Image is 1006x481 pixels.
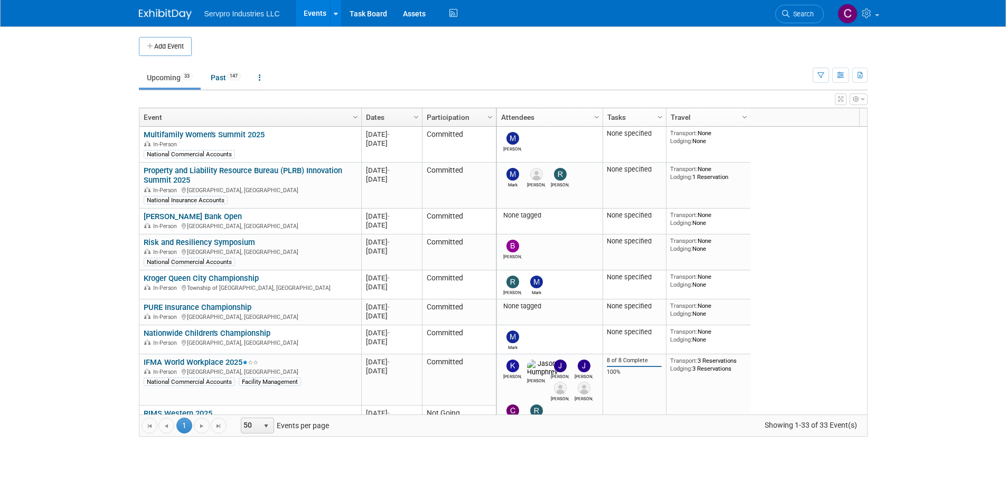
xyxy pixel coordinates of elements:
img: Mark Bristol [506,168,519,181]
span: In-Person [153,223,180,230]
span: Go to the last page [214,422,223,430]
a: Kroger Queen City Championship [144,273,259,283]
div: National Commercial Accounts [144,150,235,158]
span: In-Person [153,187,180,194]
div: Township of [GEOGRAPHIC_DATA], [GEOGRAPHIC_DATA] [144,283,356,292]
a: Nationwide Children's Championship [144,328,270,338]
a: Column Settings [484,108,496,124]
img: Jason Humphrey [527,360,558,376]
a: Go to the first page [142,418,157,433]
img: In-Person Event [144,369,151,374]
div: [GEOGRAPHIC_DATA], [GEOGRAPHIC_DATA] [144,312,356,321]
span: Go to the previous page [162,422,171,430]
a: [PERSON_NAME] Bank Open [144,212,242,221]
div: [DATE] [366,238,417,247]
td: Committed [422,209,496,234]
span: 50 [241,418,259,433]
span: Servpro Industries LLC [204,10,280,18]
span: Lodging: [670,336,692,343]
img: Matt Post [578,382,590,394]
a: Go to the previous page [158,418,174,433]
img: In-Person Event [144,141,151,146]
div: National Commercial Accounts [144,378,235,386]
div: [DATE] [366,212,417,221]
a: Multifamily Women's Summit 2025 [144,130,265,139]
div: None tagged [501,211,598,220]
div: [DATE] [366,221,417,230]
div: National Commercial Accounts [144,258,235,266]
span: Transport: [670,129,698,137]
a: IFMA World Workplace 2025 [144,357,258,367]
img: Jeremy Jackson [578,360,590,372]
span: Column Settings [656,113,664,121]
span: Transport: [670,357,698,364]
div: Amy Fox [551,394,569,401]
img: In-Person Event [144,223,151,228]
a: Property and Liability Resource Bureau (PLRB) Innovation Summit 2025 [144,166,342,185]
div: [DATE] [366,166,417,175]
img: In-Person Event [144,314,151,319]
div: [DATE] [366,139,417,148]
img: In-Person Event [144,339,151,345]
div: [GEOGRAPHIC_DATA], [GEOGRAPHIC_DATA] [144,247,356,256]
span: Lodging: [670,137,692,145]
div: Facility Management [239,378,301,386]
span: - [388,238,390,246]
div: Brian Donnelly [503,252,522,259]
div: None None [670,273,746,288]
span: In-Person [153,285,180,291]
span: In-Person [153,249,180,256]
div: None None [670,237,746,252]
div: [DATE] [366,273,417,282]
span: Lodging: [670,219,692,227]
span: Transport: [670,273,698,280]
div: [GEOGRAPHIC_DATA], [GEOGRAPHIC_DATA] [144,185,356,194]
span: Lodging: [670,281,692,288]
td: Committed [422,234,496,270]
span: - [388,166,390,174]
div: 8 of 8 Complete [607,357,662,364]
img: In-Person Event [144,187,151,192]
span: Lodging: [670,245,692,252]
div: Rick Dubois [503,288,522,295]
img: Amy Fox [554,382,567,394]
img: Rick Dubois [506,276,519,288]
span: Search [789,10,814,18]
div: 100% [607,369,662,376]
span: 147 [227,72,241,80]
div: None None [670,211,746,227]
div: [DATE] [366,247,417,256]
div: Mark Bristol [527,288,546,295]
span: Showing 1-33 of 33 Event(s) [755,418,867,432]
button: Add Event [139,37,192,56]
div: Jeremy Jackson [575,372,593,379]
div: [DATE] [366,303,417,312]
div: None specified [607,129,662,138]
a: Attendees [501,108,596,126]
div: None specified [607,165,662,174]
div: [DATE] [366,175,417,184]
span: In-Person [153,369,180,375]
td: Committed [422,325,496,354]
div: 3 Reservations 3 Reservations [670,357,746,372]
span: Column Settings [593,113,601,121]
div: None specified [607,273,662,281]
span: Transport: [670,302,698,309]
span: Transport: [670,237,698,244]
img: Maria Robertson [506,132,519,145]
a: Dates [366,108,415,126]
div: [DATE] [366,366,417,375]
div: Mark Bristol [503,343,522,350]
div: None None [670,328,746,343]
div: Rick Dubois [551,181,569,187]
div: [GEOGRAPHIC_DATA], [GEOGRAPHIC_DATA] [144,338,356,347]
div: None specified [607,302,662,310]
img: In-Person Event [144,285,151,290]
div: None None [670,302,746,317]
a: Risk and Resiliency Symposium [144,238,255,247]
a: Tasks [607,108,659,126]
div: [DATE] [366,337,417,346]
a: Column Settings [739,108,750,124]
a: Column Settings [350,108,361,124]
span: In-Person [153,314,180,320]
